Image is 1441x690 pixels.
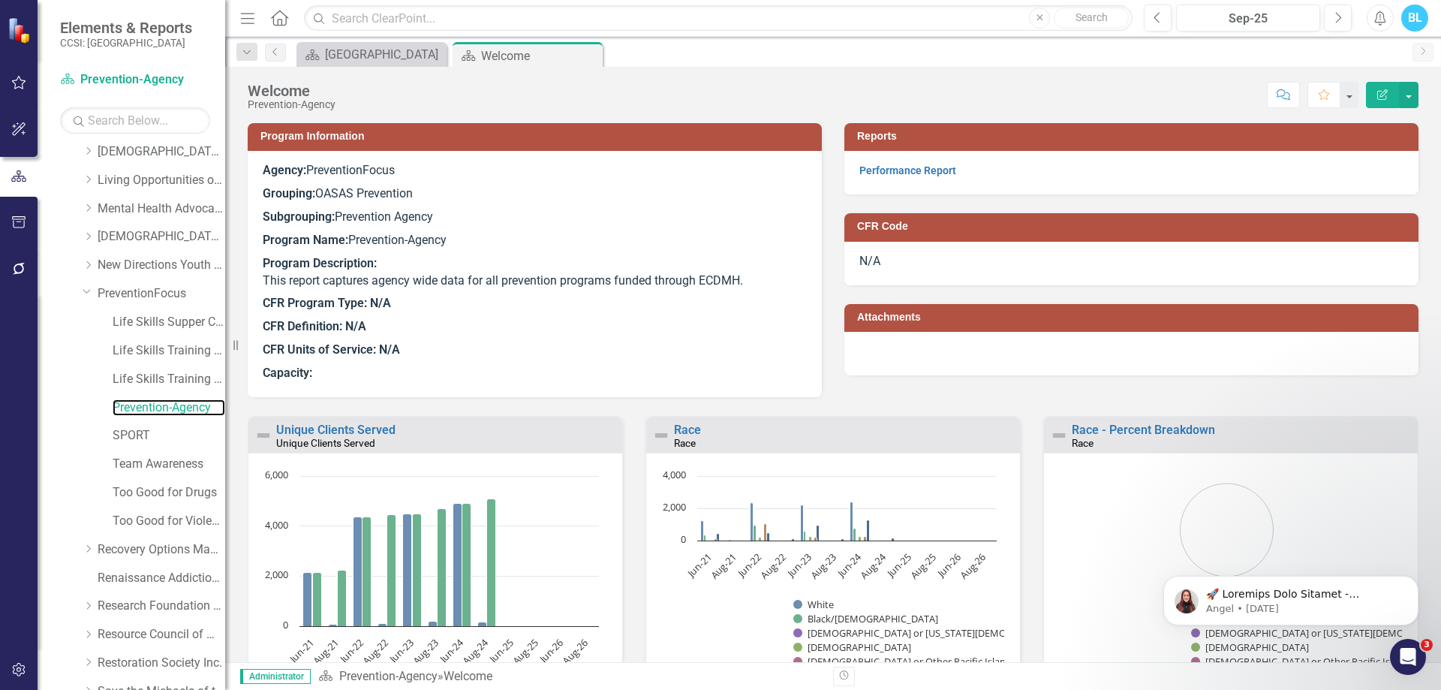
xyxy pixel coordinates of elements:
button: Show Native American or Alaska Native [793,626,956,640]
a: Prevention-Agency [339,669,438,683]
h3: Attachments [857,312,1411,323]
p: Message from Angel, sent 2w ago [65,58,259,71]
strong: Program Description: [263,256,377,270]
text: [DEMOGRAPHIC_DATA] [808,640,911,654]
img: Not Defined [254,426,272,444]
text: 0 [681,532,686,546]
button: Show White [793,598,834,611]
text: 6,000 [265,468,288,481]
h3: CFR Code [857,221,1411,232]
text: Jun-24 [833,550,864,581]
path: Jun-22, 207. Asian. [758,538,761,541]
path: Jun-22, 1,067. Two or More Races. [763,524,766,541]
path: Aug-22, 99. Declined to Answer. [791,539,794,541]
path: Aug-23, 130. Declined to Answer. [841,539,844,541]
strong: Subgrouping: [263,209,335,224]
text: Jun-26 [535,637,565,667]
strong: Program Name: [263,233,348,247]
p: This report captures agency wide data for all prevention programs funded through ECDMH. [263,252,807,293]
a: Too Good for Violence [113,513,225,530]
path: Aug-22, 99. Actual. [378,624,387,627]
path: Jun-23, 584. Black/African American. [802,532,805,541]
a: Prevention-Agency [113,399,225,417]
path: Jun-22, 938. Black/African American. [753,526,756,541]
div: Prevention-Agency [248,99,335,110]
button: Show Native Hawaiian or Other Pacific Islander [793,655,991,668]
path: Jun-24, 2,375. White. [850,502,853,541]
strong: Agency: [263,163,306,177]
text: Aug-21 [310,637,341,668]
div: Welcome [481,47,599,65]
a: Living Opportunities of DePaul [98,172,225,189]
path: Aug-24, 169. Declined to Answer. [891,538,894,541]
text: Aug-26 [559,637,591,668]
path: Jun-23, 2,191. White. [800,505,803,541]
a: Life Skills Supper Club [113,314,225,331]
a: Recovery Options Made Easy [98,541,225,559]
a: [GEOGRAPHIC_DATA] [300,45,443,64]
path: Jun-23, 4,485. Actual. [403,514,412,627]
small: CCSI: [GEOGRAPHIC_DATA] [60,37,192,49]
p: Prevention-Agency [263,229,807,252]
span: 3 [1421,639,1433,651]
a: Mental Health Advocates [98,200,225,218]
a: Resource Council of WNY [98,626,225,643]
input: Search Below... [60,107,210,134]
path: Jun-23, 252. Asian. [808,537,811,541]
button: Sep-25 [1176,5,1320,32]
path: Jun-24, 1,275. Declined to Answer. [866,520,869,541]
a: Research Foundation of SUNY [98,598,225,615]
img: Not Defined [1050,426,1068,444]
a: PreventionFocus [98,285,225,303]
path: Jun-23, 228. Two or More Races. [814,538,817,541]
h3: Program Information [260,131,814,142]
iframe: Intercom live chat [1390,639,1426,675]
path: Aug-24, 5,081. Actual YTD. [487,499,496,627]
text: Aug-25 [510,637,541,668]
strong: CFR Units of Service: N/A [263,342,400,357]
path: Jun-22, 2,332. White. [750,503,753,541]
span: Administrator [240,669,311,684]
path: Aug-23, 210. Actual. [429,622,438,627]
text: Aug-22 [757,551,789,583]
text: Jun-23 [386,637,416,667]
text: Aug-24 [857,550,889,582]
a: New Directions Youth & Family Services, Inc. [98,257,225,274]
text: 2,000 [265,568,288,581]
text: Jun-25 [883,551,913,581]
button: BL [1401,5,1428,32]
div: Welcome [444,669,492,683]
text: Jun-21 [286,637,316,667]
a: SPORT [113,427,225,444]
small: Race [674,437,696,449]
path: Aug-24, 169. Actual. [478,622,487,627]
iframe: Intercom notifications message [1141,544,1441,649]
text: Aug-21 [708,551,739,583]
path: Jun-23, 4,485. Actual YTD. [413,514,422,627]
a: Unique Clients Served [276,423,396,437]
text: Aug-25 [907,551,939,583]
path: Aug-21, 2,237. Actual YTD. [338,571,347,627]
a: Prevention-Agency [60,71,210,89]
text: Jun-26 [933,551,963,581]
div: Sep-25 [1181,10,1315,28]
path: Jun-21, 2,152. Actual YTD. [313,573,322,627]
text: Aug-26 [957,551,988,583]
path: Aug-21, 60. Black/African American. [728,540,731,541]
path: Jun-24, 4,912. Actual YTD. [462,504,471,627]
path: Jun-22, 4,357. Actual YTD. [363,517,372,627]
strong: CFR Definition: N/A [263,319,366,333]
a: Life Skills Training Elementary [113,342,225,360]
h3: Reports [857,131,1411,142]
text: Jun-25 [486,637,516,667]
path: Jun-21, 350. Black/African American. [702,535,705,541]
button: Show Asian [793,640,832,654]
